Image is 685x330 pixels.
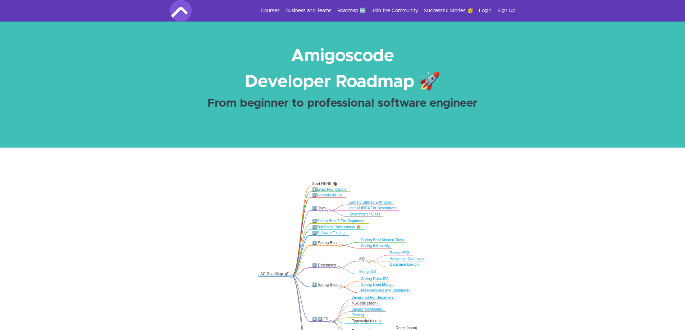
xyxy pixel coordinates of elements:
[317,231,345,235] a: Software Testing
[371,7,418,14] a: Join the Community
[350,206,397,210] a: IntelliJ IDEA For Developers
[479,7,492,14] a: Login
[312,225,362,229] div: 5️⃣
[350,212,380,216] a: Java Master Class
[312,282,339,287] div: 9️⃣ Spring Boot
[312,231,347,235] div: 6️⃣
[261,7,280,14] a: Courses
[317,193,342,197] a: Git and GitHub
[390,257,424,261] a: Advanced Database
[352,301,378,306] div: VSCode (soon)
[361,277,389,281] a: Spring Data JPA
[317,225,361,229] a: Full Stack Professional 🔥
[390,251,411,255] a: PostgreSQL
[352,313,364,317] a: Testing
[312,219,367,224] div: 4️⃣
[317,187,346,191] a: Linux Foundation
[312,187,348,192] div: 1️⃣
[390,262,419,266] a: Database Design
[360,256,367,261] div: SQL
[312,317,330,322] div: 1️⃣ 0️⃣ JS
[352,319,381,324] div: Typescript (soon)
[207,98,478,109] strong: From beginner to professional software engineer
[424,7,473,14] a: Successful Stories 🥳
[261,271,290,276] div: AC RoadMap 🚀
[317,219,365,223] a: Spring Boot 3 For Beginners
[352,296,394,299] a: Javascript For Beginners
[312,181,338,186] div: Start HERE 👋🏿
[497,7,515,14] a: Sign Up
[291,47,394,65] strong: Amigoscode
[312,263,337,268] div: 8️⃣ Databases
[361,238,404,242] a: Spring Boot Master Class
[337,7,366,14] a: Roadmap 🆕
[361,288,411,292] a: Microservices and Distributed
[360,270,376,274] a: MongoDB
[361,283,394,287] a: Spring Data Mongo
[312,241,339,245] div: 7️⃣ Spring Boot
[312,193,344,198] div: 2️⃣
[361,244,390,248] a: Spring 6 Security
[312,206,327,211] div: 3️⃣ Java
[245,73,440,90] strong: Developer Roadmap 🚀
[352,307,383,311] a: Javascript Mastery
[350,200,392,204] a: Getting Started with Java
[286,7,332,14] a: Business and Teams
